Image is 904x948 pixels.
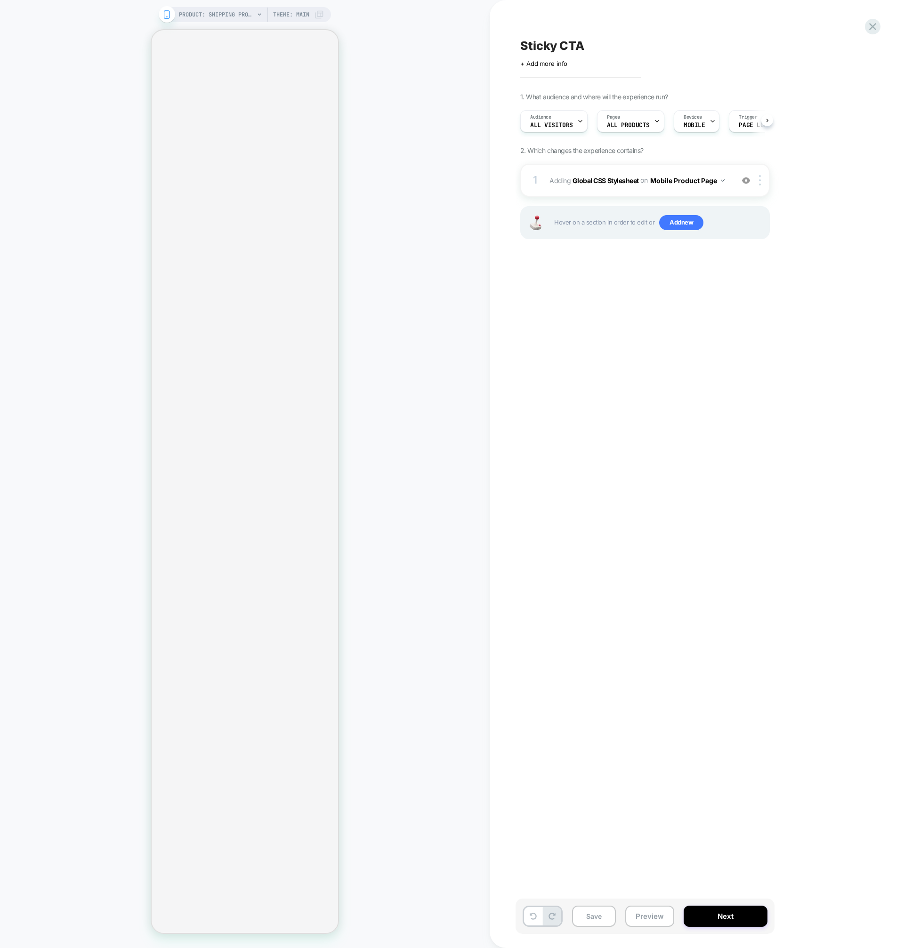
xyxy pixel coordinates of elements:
[520,93,668,101] span: 1. What audience and where will the experience run?
[684,122,705,129] span: MOBILE
[520,39,584,53] span: Sticky CTA
[530,114,551,121] span: Audience
[520,146,643,154] span: 2. Which changes the experience contains?
[526,216,545,230] img: Joystick
[607,114,620,121] span: Pages
[273,7,309,22] span: Theme: MAIN
[739,122,771,129] span: Page Load
[572,906,616,927] button: Save
[520,60,567,67] span: + Add more info
[625,906,674,927] button: Preview
[640,174,647,186] span: on
[531,171,540,190] div: 1
[739,114,757,121] span: Trigger
[659,215,703,230] span: Add new
[549,174,729,187] span: Adding
[179,7,254,22] span: PRODUCT: Shipping Protection by Route [routeins]
[554,215,764,230] span: Hover on a section in order to edit or
[684,906,767,927] button: Next
[573,176,639,184] b: Global CSS Stylesheet
[650,174,725,187] button: Mobile Product Page
[684,114,702,121] span: Devices
[742,177,750,185] img: crossed eye
[607,122,650,129] span: ALL PRODUCTS
[759,175,761,185] img: close
[721,179,725,182] img: down arrow
[530,122,573,129] span: All Visitors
